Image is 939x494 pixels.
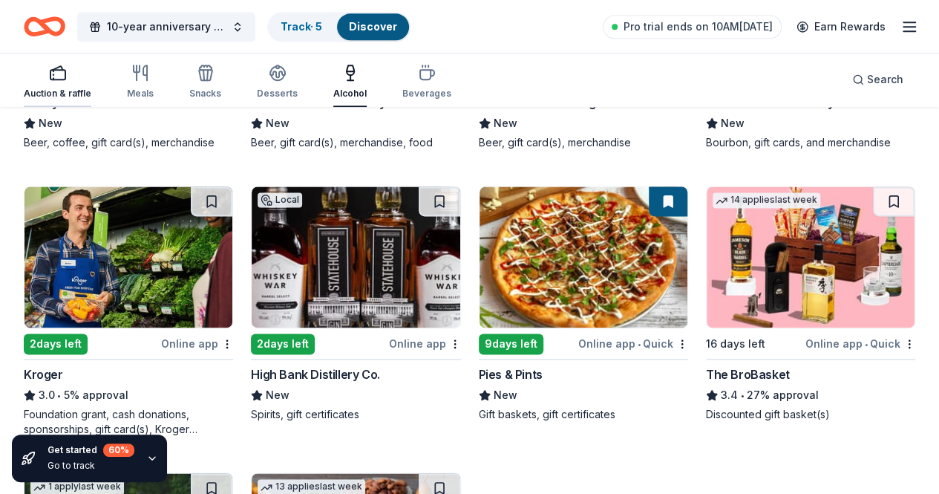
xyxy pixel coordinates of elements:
div: 60 % [103,443,134,457]
a: Discover [349,20,397,33]
div: Foundation grant, cash donations, sponsorships, gift card(s), Kroger products [24,407,233,437]
img: Image for Kroger [24,186,232,328]
div: Beer, gift card(s), merchandise, food [251,135,460,150]
div: Pies & Pints [479,365,543,383]
div: Alcohol [333,88,367,100]
div: Kroger [24,365,63,383]
a: Track· 5 [281,20,322,33]
div: Local [258,192,302,207]
div: Get started [48,443,134,457]
div: Discounted gift basket(s) [706,407,915,422]
span: • [865,338,868,350]
span: New [266,114,289,132]
button: Auction & raffle [24,58,91,107]
span: 10-year anniversary by hosting our First Annual Golf Scramble Fundraiser [107,18,226,36]
span: New [494,386,517,404]
div: Desserts [257,88,298,100]
div: Auction & raffle [24,88,91,100]
div: Spirits, gift certificates [251,407,460,422]
a: Home [24,9,65,44]
span: New [39,114,62,132]
button: Snacks [189,58,221,107]
button: Meals [127,58,154,107]
button: Track· 5Discover [267,12,410,42]
div: Online app Quick [578,334,688,353]
div: Gift baskets, gift certificates [479,407,688,422]
span: • [740,389,744,401]
span: New [494,114,517,132]
span: 3.0 [39,386,55,404]
span: Search [867,71,903,88]
div: 9 days left [479,334,543,354]
div: Online app Quick [805,334,915,353]
div: 14 applies last week [713,192,820,208]
div: 5% approval [24,386,233,404]
div: Online app [161,334,233,353]
div: The BroBasket [706,365,790,383]
div: Snacks [189,88,221,100]
div: Meals [127,88,154,100]
button: Search [840,65,915,94]
div: High Bank Distillery Co. [251,365,379,383]
img: Image for Pies & Pints [480,186,687,328]
span: New [721,114,745,132]
span: 3.4 [721,386,738,404]
a: Earn Rewards [788,13,894,40]
span: Pro trial ends on 10AM[DATE] [624,18,773,36]
div: Bourbon, gift cards, and merchandise [706,135,915,150]
span: • [638,338,641,350]
div: 2 days left [251,334,315,354]
button: Desserts [257,58,298,107]
button: Alcohol [333,58,367,107]
button: 10-year anniversary by hosting our First Annual Golf Scramble Fundraiser [77,12,255,42]
img: Image for High Bank Distillery Co. [252,186,459,328]
span: New [266,386,289,404]
a: Image for Pies & Pints9days leftOnline app•QuickPies & PintsNewGift baskets, gift certificates [479,186,688,422]
button: Beverages [402,58,451,107]
a: Pro trial ends on 10AM[DATE] [603,15,782,39]
div: Beverages [402,88,451,100]
div: 16 days left [706,335,765,353]
div: 27% approval [706,386,915,404]
a: Image for The BroBasket14 applieslast week16 days leftOnline app•QuickThe BroBasket3.4•27% approv... [706,186,915,422]
div: 2 days left [24,334,88,354]
span: • [57,389,61,401]
div: Beer, coffee, gift card(s), merchandise [24,135,233,150]
a: Image for Kroger2days leftOnline appKroger3.0•5% approvalFoundation grant, cash donations, sponso... [24,186,233,437]
a: Image for High Bank Distillery Co.Local2days leftOnline appHigh Bank Distillery Co.NewSpirits, gi... [251,186,460,422]
div: Online app [389,334,461,353]
img: Image for The BroBasket [707,186,915,328]
div: Beer, gift card(s), merchandise [479,135,688,150]
div: Go to track [48,460,134,472]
